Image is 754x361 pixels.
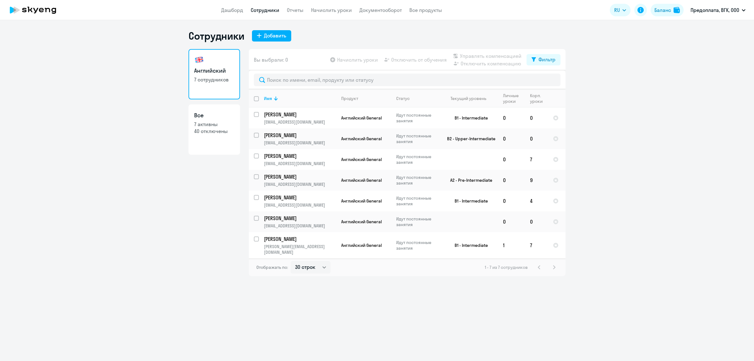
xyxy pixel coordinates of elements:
div: Корп. уроки [530,93,544,104]
p: [PERSON_NAME] [264,153,335,159]
img: balance [674,7,680,13]
a: [PERSON_NAME] [264,132,336,139]
p: Идут постоянные занятия [396,112,439,124]
div: Фильтр [538,56,555,63]
p: 40 отключены [194,128,234,135]
a: Отчеты [287,7,303,13]
span: 1 - 7 из 7 сотрудников [485,264,528,270]
td: B2 - Upper-Intermediate [440,128,498,149]
a: Дашборд [221,7,243,13]
div: Продукт [341,96,358,101]
a: Английский7 сотрудников [188,49,240,99]
p: [PERSON_NAME] [264,236,335,242]
div: Имя [264,96,336,101]
button: RU [610,4,631,16]
td: B1 - Intermediate [440,191,498,211]
p: Идут постоянные занятия [396,240,439,251]
span: Английский General [341,198,382,204]
p: Идут постоянные занятия [396,195,439,207]
p: [EMAIL_ADDRESS][DOMAIN_NAME] [264,223,336,229]
p: [EMAIL_ADDRESS][DOMAIN_NAME] [264,181,336,187]
img: english [194,55,204,65]
a: [PERSON_NAME] [264,111,336,118]
div: Продукт [341,96,391,101]
p: [EMAIL_ADDRESS][DOMAIN_NAME] [264,161,336,166]
span: Английский General [341,157,382,162]
td: 9 [525,170,548,191]
td: 7 [525,149,548,170]
td: 0 [498,170,525,191]
p: Идут постоянные занятия [396,216,439,227]
p: [PERSON_NAME][EMAIL_ADDRESS][DOMAIN_NAME] [264,244,336,255]
p: [PERSON_NAME] [264,215,335,222]
button: Балансbalance [651,4,684,16]
td: 0 [525,128,548,149]
span: Английский General [341,219,382,225]
p: 7 сотрудников [194,76,234,83]
span: Английский General [341,136,382,142]
a: Документооборот [359,7,402,13]
div: Текущий уровень [451,96,486,101]
p: [PERSON_NAME] [264,132,335,139]
h3: Все [194,111,234,119]
div: Имя [264,96,272,101]
input: Поиск по имени, email, продукту или статусу [254,74,560,86]
p: Идут постоянные занятия [396,175,439,186]
td: 0 [525,108,548,128]
a: [PERSON_NAME] [264,153,336,159]
p: Предоплата, ВГК, ООО [691,6,739,14]
td: B1 - Intermediate [440,108,498,128]
div: Добавить [264,32,286,39]
button: Фильтр [527,54,560,65]
td: 0 [525,211,548,232]
h3: Английский [194,67,234,75]
a: [PERSON_NAME] [264,194,336,201]
td: 0 [498,128,525,149]
h1: Сотрудники [188,30,244,42]
div: Личные уроки [503,93,525,104]
div: Личные уроки [503,93,521,104]
a: Начислить уроки [311,7,352,13]
a: [PERSON_NAME] [264,215,336,222]
span: RU [614,6,620,14]
td: 1 [498,232,525,258]
div: Текущий уровень [445,96,498,101]
p: [PERSON_NAME] [264,111,335,118]
td: A2 - Pre-Intermediate [440,170,498,191]
span: Вы выбрали: 0 [254,56,288,64]
a: Все7 активны40 отключены [188,104,240,155]
span: Английский General [341,177,382,183]
td: 4 [525,191,548,211]
span: Отображать по: [256,264,288,270]
span: Английский General [341,115,382,121]
span: Английский General [341,242,382,248]
td: 0 [498,149,525,170]
td: 7 [525,232,548,258]
p: [EMAIL_ADDRESS][DOMAIN_NAME] [264,202,336,208]
p: [EMAIL_ADDRESS][DOMAIN_NAME] [264,119,336,125]
p: Идут постоянные занятия [396,154,439,165]
a: Все продукты [409,7,442,13]
button: Добавить [252,30,291,42]
td: 0 [498,108,525,128]
div: Баланс [654,6,671,14]
button: Предоплата, ВГК, ООО [687,3,749,18]
p: [PERSON_NAME] [264,194,335,201]
td: 0 [498,211,525,232]
a: [PERSON_NAME] [264,236,336,242]
a: Сотрудники [251,7,279,13]
div: Статус [396,96,410,101]
td: 0 [498,191,525,211]
p: Идут постоянные занятия [396,133,439,144]
a: [PERSON_NAME] [264,173,336,180]
div: Статус [396,96,439,101]
p: [PERSON_NAME] [264,173,335,180]
p: [EMAIL_ADDRESS][DOMAIN_NAME] [264,140,336,146]
div: Корп. уроки [530,93,548,104]
p: 7 активны [194,121,234,128]
td: B1 - Intermediate [440,232,498,258]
